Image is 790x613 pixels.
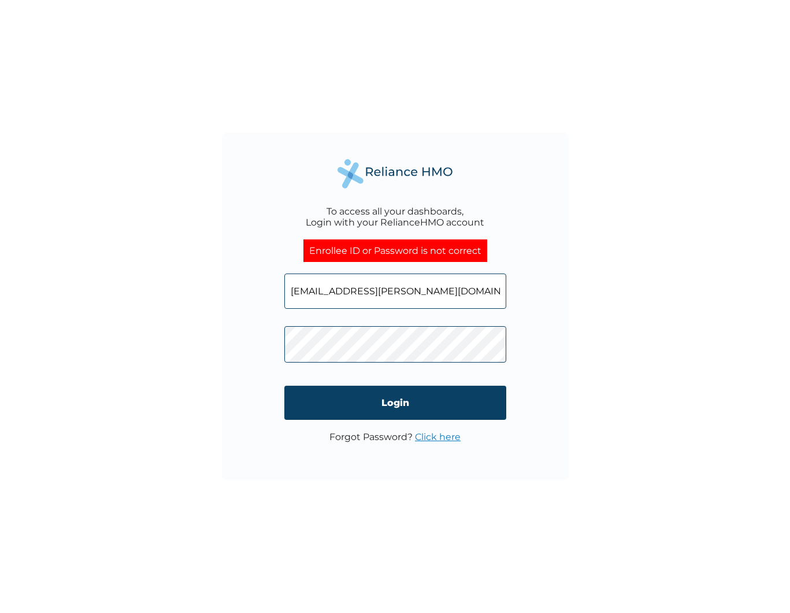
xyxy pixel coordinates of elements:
[284,386,506,420] input: Login
[303,239,487,262] div: Enrollee ID or Password is not correct
[329,431,461,442] p: Forgot Password?
[306,206,484,228] div: To access all your dashboards, Login with your RelianceHMO account
[284,274,506,309] input: Email address or HMO ID
[337,159,453,189] img: Reliance Health's Logo
[415,431,461,442] a: Click here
